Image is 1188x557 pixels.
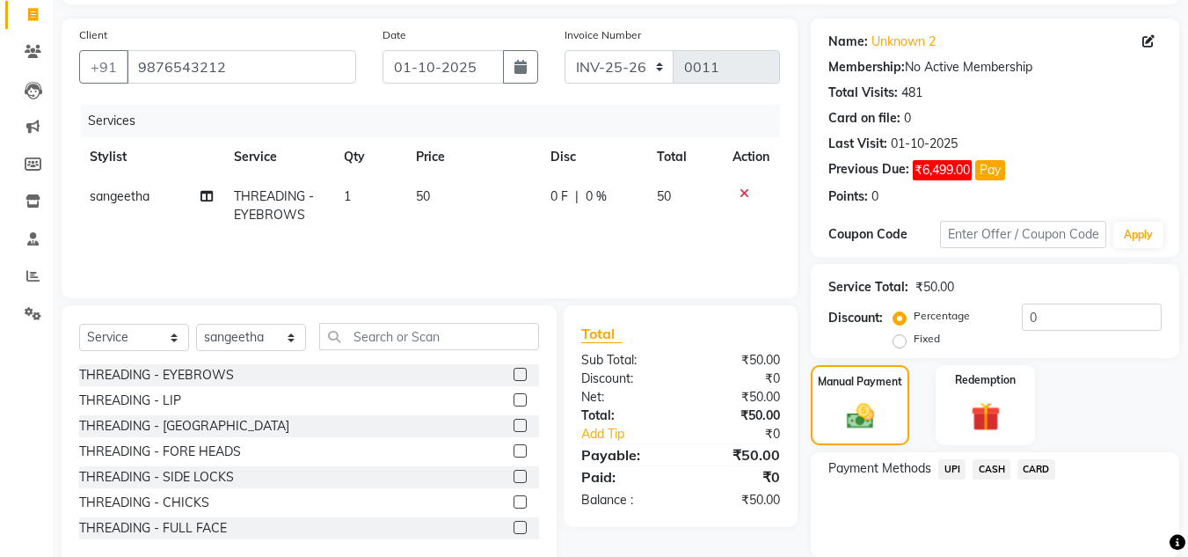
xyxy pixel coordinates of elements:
[90,188,149,204] span: sangeetha
[828,58,1162,77] div: No Active Membership
[79,392,181,410] div: THREADING - LIP
[79,519,227,538] div: THREADING - FULL FACE
[681,370,793,388] div: ₹0
[223,137,332,177] th: Service
[1017,459,1055,480] span: CARD
[828,160,909,180] div: Previous Due:
[319,323,539,350] input: Search or Scan
[828,187,868,206] div: Points:
[681,388,793,407] div: ₹50.00
[646,137,722,177] th: Total
[79,137,223,177] th: Stylist
[79,50,128,84] button: +91
[81,105,793,137] div: Services
[973,459,1010,480] span: CASH
[568,370,681,388] div: Discount:
[568,466,681,487] div: Paid:
[568,425,699,443] a: Add Tip
[915,278,954,297] div: ₹50.00
[681,444,793,465] div: ₹50.00
[700,425,794,443] div: ₹0
[914,331,940,347] label: Fixed
[568,491,681,509] div: Balance :
[234,188,314,223] span: THREADING - EYEBROWS
[904,109,911,128] div: 0
[828,278,908,297] div: Service Total:
[1113,222,1163,248] button: Apply
[416,188,430,204] span: 50
[333,137,406,177] th: Qty
[79,468,234,487] div: THREADING - SIDE LOCKS
[828,109,900,128] div: Card on file:
[568,351,681,370] div: Sub Total:
[901,84,922,102] div: 481
[568,388,681,407] div: Net:
[828,84,898,102] div: Total Visits:
[913,160,972,180] span: ₹6,499.00
[722,137,780,177] th: Action
[871,33,936,51] a: Unknown 2
[568,444,681,465] div: Payable:
[681,466,793,487] div: ₹0
[681,351,793,370] div: ₹50.00
[891,135,958,153] div: 01-10-2025
[955,372,1016,388] label: Redemption
[940,221,1106,248] input: Enter Offer / Coupon Code
[828,225,939,244] div: Coupon Code
[871,187,878,206] div: 0
[818,374,902,390] label: Manual Payment
[79,366,234,385] div: THREADING - EYEBROWS
[405,137,540,177] th: Price
[581,325,622,343] span: Total
[79,494,209,512] div: THREADING - CHICKS
[568,407,681,425] div: Total:
[681,491,793,509] div: ₹50.00
[383,27,406,43] label: Date
[575,187,579,206] span: |
[79,417,289,436] div: THREADING - [GEOGRAPHIC_DATA]
[962,399,1009,435] img: _gift.svg
[838,400,883,432] img: _cash.svg
[540,137,646,177] th: Disc
[79,443,241,461] div: THREADING - FORE HEADS
[586,187,607,206] span: 0 %
[828,58,905,77] div: Membership:
[938,459,966,480] span: UPI
[828,309,883,327] div: Discount:
[79,27,107,43] label: Client
[550,187,568,206] span: 0 F
[681,407,793,425] div: ₹50.00
[344,188,351,204] span: 1
[828,33,868,51] div: Name:
[127,50,356,84] input: Search by Name/Mobile/Email/Code
[657,188,671,204] span: 50
[914,308,970,324] label: Percentage
[565,27,641,43] label: Invoice Number
[828,135,887,153] div: Last Visit:
[975,160,1005,180] button: Pay
[828,459,931,478] span: Payment Methods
